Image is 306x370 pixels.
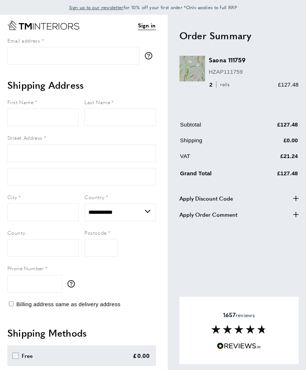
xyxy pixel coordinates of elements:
[7,326,156,340] h2: Shipping Methods
[7,193,17,201] span: City
[84,193,104,201] span: Country
[180,136,251,150] td: Shipping
[180,120,251,135] td: Subtotal
[145,52,156,59] button: More information
[252,120,298,135] td: £127.48
[179,194,233,203] span: Apply Discount Code
[252,168,298,183] td: £127.48
[7,264,44,272] span: Phone Number
[138,21,156,30] a: Sign in
[179,29,299,42] h2: Order Summary
[7,21,79,30] a: Go to Home page
[7,37,40,44] span: Email address
[180,152,251,166] td: VAT
[133,351,150,360] div: £0.00
[69,4,124,11] a: Sign up to our newsletter
[223,311,255,319] span: reviews
[22,351,33,360] div: Free
[7,98,33,106] span: First Name
[209,80,232,89] div: 2
[7,229,25,236] span: County
[252,136,298,150] td: £0.00
[223,311,236,319] strong: 1657
[252,152,298,166] td: £21.24
[209,56,299,64] h3: Saona 111759
[69,4,237,11] span: for 10% off your first order *Only applies to full RRP
[179,56,205,81] img: Saona 111759
[84,229,106,236] span: Postcode
[216,81,231,88] span: rolls
[209,67,299,76] p: HZAP111759
[7,134,43,141] span: Street Address
[211,325,266,334] img: Reviews section
[217,342,261,349] img: Reviews.io 5 stars
[16,301,120,307] span: Billing address same as delivery address
[179,210,237,219] span: Apply Order Comment
[278,81,299,88] span: £127.48
[68,280,79,287] button: More information
[9,301,14,306] input: Billing address same as delivery address
[7,78,156,92] h2: Shipping Address
[84,98,110,106] span: Last Name
[180,168,251,183] td: Grand Total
